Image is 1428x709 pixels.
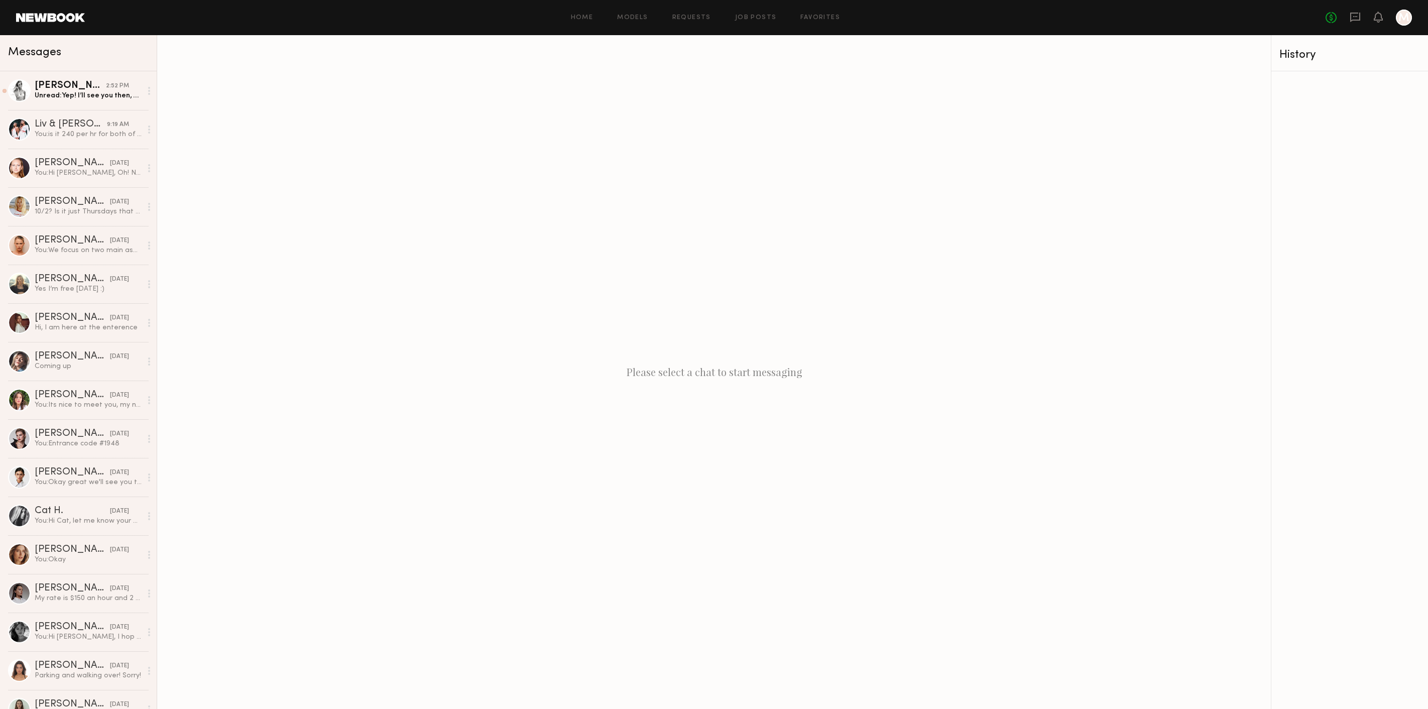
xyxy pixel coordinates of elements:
div: [DATE] [110,507,129,516]
div: Hi, I am here at the enterence [35,323,142,332]
a: Favorites [800,15,840,21]
div: [DATE] [110,584,129,594]
div: My rate is $150 an hour and 2 hours minimum [35,594,142,603]
div: [PERSON_NAME] [35,313,110,323]
a: Models [617,15,648,21]
div: Coming up [35,362,142,371]
div: Please select a chat to start messaging [157,35,1271,709]
div: [PERSON_NAME] [35,583,110,594]
div: [DATE] [110,391,129,400]
div: [PERSON_NAME] [35,158,110,168]
div: [DATE] [110,623,129,632]
div: Cat H. [35,506,110,516]
div: [DATE] [110,275,129,284]
div: [DATE] [110,159,129,168]
div: [PERSON_NAME] [35,661,110,671]
div: You: Hi [PERSON_NAME], I hop you are well :) I just wanted to see if your available [DATE] (5/20)... [35,632,142,642]
div: [PERSON_NAME] [35,429,110,439]
a: Requests [672,15,711,21]
div: [PERSON_NAME] [35,274,110,284]
a: Job Posts [735,15,777,21]
div: [PERSON_NAME] [35,467,110,478]
div: [PERSON_NAME] [35,545,110,555]
div: [DATE] [110,468,129,478]
div: [PERSON_NAME] [35,351,110,362]
a: Home [571,15,593,21]
div: [DATE] [110,313,129,323]
div: You: Hi Cat, let me know your availability [35,516,142,526]
div: History [1279,49,1420,61]
div: [PERSON_NAME] [35,235,110,246]
div: You: is it 240 per hr for both of you or per person [35,130,142,139]
div: [DATE] [110,236,129,246]
div: You: Okay great we'll see you then [35,478,142,487]
div: Liv & [PERSON_NAME] [35,120,107,130]
div: Yes I’m free [DATE] :) [35,284,142,294]
div: 2:52 PM [106,81,129,91]
div: 10/2? Is it just Thursdays that you have available? If so would the 9th or 16th work? [35,207,142,216]
div: [DATE] [110,429,129,439]
div: [PERSON_NAME] [35,197,110,207]
div: 9:19 AM [107,120,129,130]
div: Unread: Yep! I’ll see you then, need me to bring anything? [35,91,142,100]
div: You: Hi [PERSON_NAME], Oh! No. I hope you recover soon, as soon you recover reach back to me! I w... [35,168,142,178]
span: Messages [8,47,61,58]
a: M [1396,10,1412,26]
div: [PERSON_NAME] [35,390,110,400]
div: [DATE] [110,352,129,362]
div: [PERSON_NAME] [35,81,106,91]
div: You: We focus on two main aspects: first, the online portfolio. When candidates arrive, they ofte... [35,246,142,255]
div: You: Okay [35,555,142,564]
div: [DATE] [110,661,129,671]
div: You: Entrance code #1948 [35,439,142,448]
div: [PERSON_NAME] [35,622,110,632]
div: Parking and walking over! Sorry! [35,671,142,680]
div: [DATE] [110,545,129,555]
div: [DATE] [110,197,129,207]
div: You: Its nice to meet you, my name is [PERSON_NAME] and I am the Head Designer at Blue B Collecti... [35,400,142,410]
